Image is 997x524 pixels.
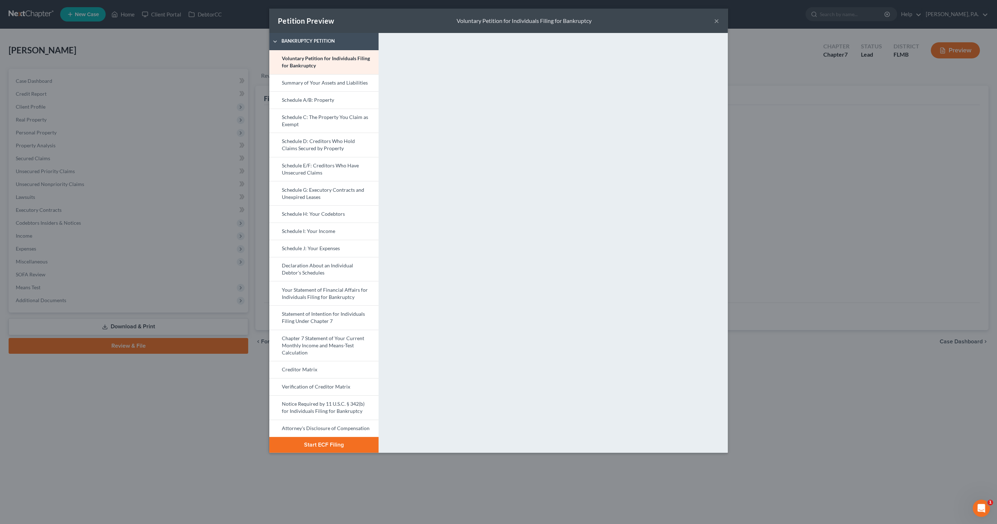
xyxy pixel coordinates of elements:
a: Voluntary Petition for Individuals Filing for Bankruptcy [269,50,379,74]
a: Your Statement of Financial Affairs for Individuals Filing for Bankruptcy [269,281,379,305]
iframe: <object ng-attr-data='[URL][DOMAIN_NAME]' type='application/pdf' width='100%' height='800px'></ob... [403,50,711,337]
button: Start ECF Filing [269,437,379,453]
a: Attorney's Disclosure of Compensation [269,420,379,437]
a: Schedule C: The Property You Claim as Exempt [269,109,379,133]
a: Schedule H: Your Codebtors [269,205,379,223]
div: Petition Preview [278,16,334,26]
span: 1 [987,500,993,505]
button: × [714,16,719,25]
a: Schedule A/B: Property [269,91,379,109]
a: Schedule G: Executory Contracts and Unexpired Leases [269,181,379,205]
a: Schedule E/F: Creditors Who Have Unsecured Claims [269,157,379,181]
div: Voluntary Petition for Individuals Filing for Bankruptcy [457,17,592,25]
a: Schedule I: Your Income [269,223,379,240]
a: Chapter 7 Statement of Your Current Monthly Income and Means-Test Calculation [269,330,379,361]
a: Verification of Creditor Matrix [269,378,379,395]
a: Schedule J: Your Expenses [269,240,379,257]
a: Schedule D: Creditors Who Hold Claims Secured by Property [269,133,379,157]
a: Notice Required by 11 U.S.C. § 342(b) for Individuals Filing for Bankruptcy [269,395,379,420]
span: Bankruptcy Petition [278,38,379,45]
a: Statement of Intention for Individuals Filing Under Chapter 7 [269,305,379,330]
a: Creditor Matrix [269,361,379,378]
a: Summary of Your Assets and Liabilities [269,74,379,91]
iframe: Intercom live chat [973,500,990,517]
a: Declaration About an Individual Debtor's Schedules [269,257,379,281]
a: Bankruptcy Petition [269,33,379,50]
